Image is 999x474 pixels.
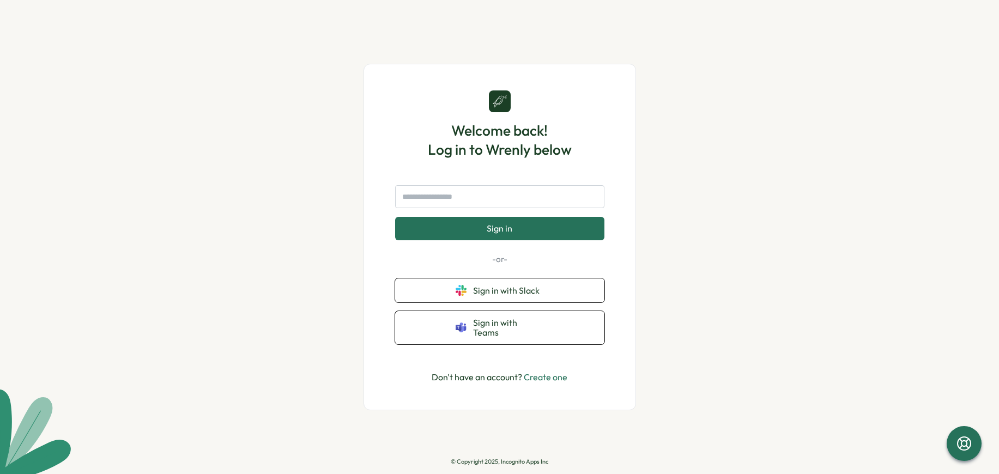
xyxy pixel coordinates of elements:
[395,311,604,344] button: Sign in with Teams
[395,253,604,265] p: -or-
[473,318,544,338] span: Sign in with Teams
[395,278,604,302] button: Sign in with Slack
[451,458,548,465] p: © Copyright 2025, Incognito Apps Inc
[487,223,512,233] span: Sign in
[428,121,572,159] h1: Welcome back! Log in to Wrenly below
[473,285,544,295] span: Sign in with Slack
[432,370,567,384] p: Don't have an account?
[395,217,604,240] button: Sign in
[524,372,567,382] a: Create one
